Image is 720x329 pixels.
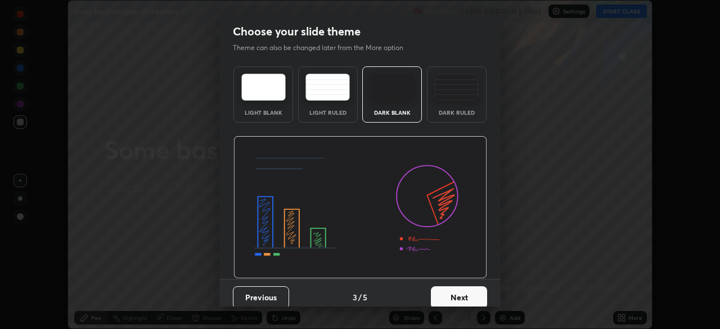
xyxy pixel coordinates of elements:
img: darkTheme.f0cc69e5.svg [370,74,415,101]
div: Dark Blank [370,110,415,115]
img: lightTheme.e5ed3b09.svg [241,74,286,101]
img: darkThemeBanner.d06ce4a2.svg [233,136,487,279]
div: Light Ruled [305,110,350,115]
img: lightRuledTheme.5fabf969.svg [305,74,350,101]
h4: / [358,291,362,303]
div: Light Blank [241,110,286,115]
p: Theme can also be changed later from the More option [233,43,415,53]
h2: Choose your slide theme [233,24,361,39]
img: darkRuledTheme.de295e13.svg [434,74,479,101]
h4: 5 [363,291,367,303]
button: Previous [233,286,289,309]
button: Next [431,286,487,309]
h4: 3 [353,291,357,303]
div: Dark Ruled [434,110,479,115]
